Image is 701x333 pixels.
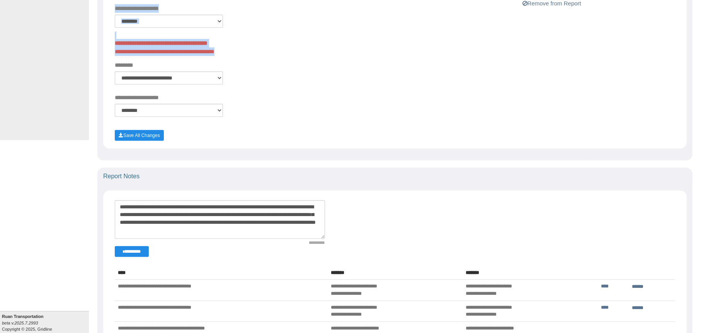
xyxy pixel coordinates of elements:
button: Save [115,130,164,141]
b: Ruan Transportation [2,314,44,319]
div: Copyright © 2025, Gridline [2,313,89,332]
button: Change Filter Options [115,246,149,257]
i: beta v.2025.7.2993 [2,321,38,325]
div: Report Notes [97,168,692,185]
